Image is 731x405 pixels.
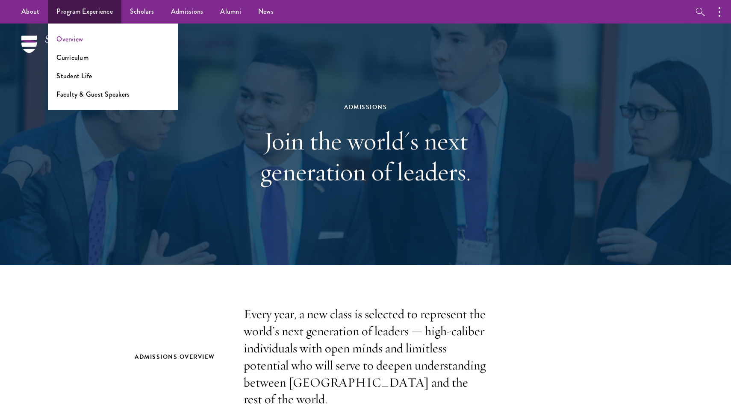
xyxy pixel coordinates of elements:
[218,125,513,187] h1: Join the world's next generation of leaders.
[218,102,513,112] div: Admissions
[21,35,111,65] img: Schwarzman Scholars
[135,352,227,362] h2: Admissions Overview
[56,89,130,99] a: Faculty & Guest Speakers
[56,53,88,62] a: Curriculum
[56,71,92,81] a: Student Life
[56,34,83,44] a: Overview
